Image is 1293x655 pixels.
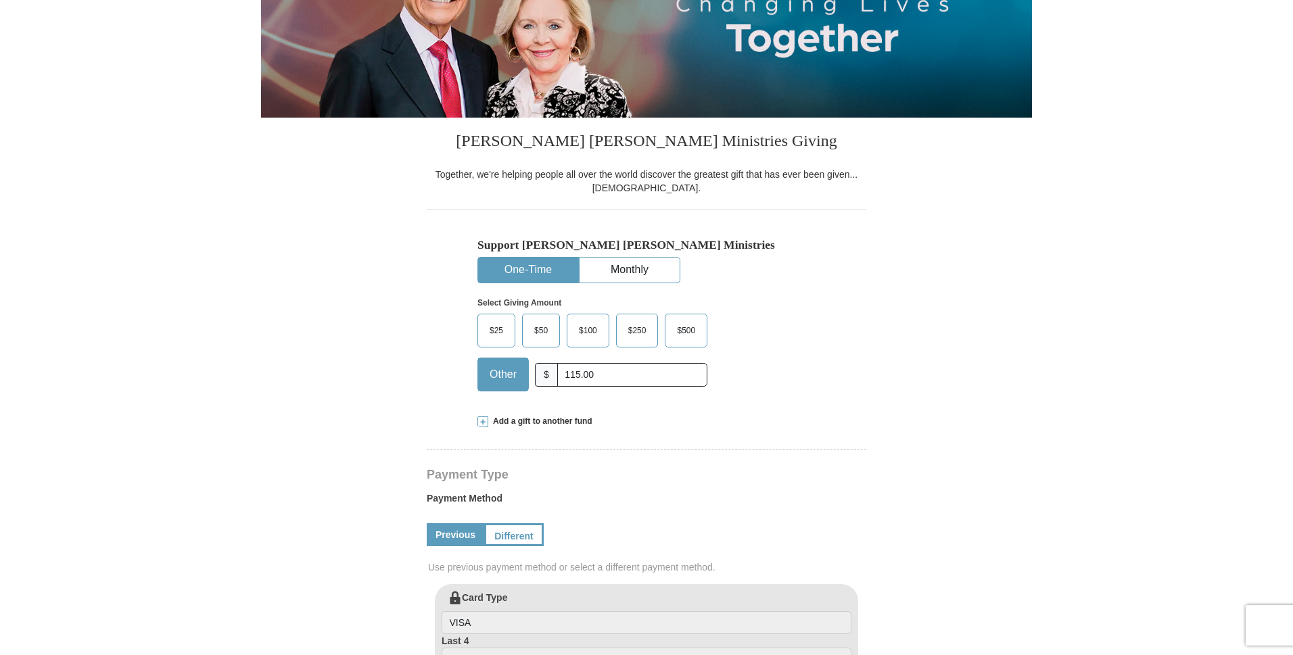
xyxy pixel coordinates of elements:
[535,363,558,387] span: $
[427,168,866,195] div: Together, we're helping people all over the world discover the greatest gift that has ever been g...
[442,591,851,634] label: Card Type
[483,364,523,385] span: Other
[572,320,604,341] span: $100
[484,523,544,546] a: Different
[483,320,510,341] span: $25
[477,238,816,252] h5: Support [PERSON_NAME] [PERSON_NAME] Ministries
[621,320,653,341] span: $250
[488,416,592,427] span: Add a gift to another fund
[427,491,866,512] label: Payment Method
[442,611,851,634] input: Card Type
[670,320,702,341] span: $500
[427,523,484,546] a: Previous
[427,118,866,168] h3: [PERSON_NAME] [PERSON_NAME] Ministries Giving
[527,320,555,341] span: $50
[557,363,707,387] input: Other Amount
[427,469,866,480] h4: Payment Type
[478,258,578,283] button: One-Time
[477,298,561,308] strong: Select Giving Amount
[580,258,680,283] button: Monthly
[428,560,868,574] span: Use previous payment method or select a different payment method.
